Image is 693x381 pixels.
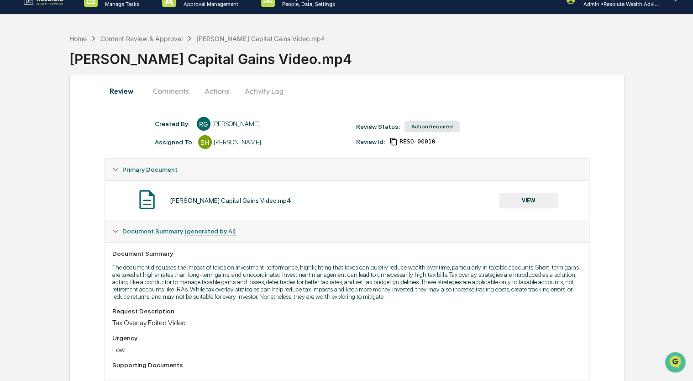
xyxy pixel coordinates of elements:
[170,197,291,204] div: [PERSON_NAME] Capital Gains Video.mp4
[122,228,236,235] span: Document Summary
[105,159,589,180] div: Primary Document
[112,307,582,315] div: Request Description
[155,120,192,127] div: Created By: ‎ ‎
[404,121,460,132] div: Action Required
[196,80,237,102] button: Actions
[664,351,688,376] iframe: Open customer support
[112,345,582,354] div: Low
[275,1,340,7] p: People, Data, Settings
[69,43,693,67] div: [PERSON_NAME] Capital Gains Video.mp4
[356,138,385,145] div: Review Id:
[69,35,87,42] div: Home
[105,220,589,242] div: Document Summary (generated by AI)
[356,123,400,130] div: Review Status:
[198,135,212,149] div: SH
[31,70,150,79] div: Start new chat
[112,318,582,327] div: Tax Overlay Edited Video
[91,155,110,162] span: Pylon
[9,70,26,86] img: 1746055101610-c473b297-6a78-478c-a979-82029cc54cd1
[18,115,59,124] span: Preclearance
[9,19,166,34] p: How can we help?
[105,180,589,220] div: Primary Document
[212,120,260,127] div: [PERSON_NAME]
[184,228,236,235] u: (generated by AI)
[98,1,144,7] p: Manage Tasks
[214,138,261,146] div: [PERSON_NAME]
[112,361,582,369] div: Supporting Documents
[499,193,558,208] button: VIEW
[31,79,115,86] div: We're available if you need us!
[576,1,661,7] p: Admin • Resolute Wealth Advisor
[197,117,210,131] div: RG
[105,80,590,102] div: secondary tabs example
[155,138,194,146] div: Assigned To:
[112,250,582,257] div: Document Summary
[122,166,178,173] span: Primary Document
[75,115,113,124] span: Attestations
[112,334,582,342] div: Urgency
[9,133,16,141] div: 🔎
[63,111,117,128] a: 🗄️Attestations
[155,73,166,84] button: Start new chat
[176,1,243,7] p: Approval Management
[100,35,183,42] div: Content Review & Approval
[18,132,58,142] span: Data Lookup
[5,129,61,145] a: 🔎Data Lookup
[136,188,158,211] img: Document Icon
[5,111,63,128] a: 🖐️Preclearance
[196,35,325,42] div: [PERSON_NAME] Capital Gains Video.mp4
[146,80,196,102] button: Comments
[237,80,291,102] button: Activity Log
[9,116,16,123] div: 🖐️
[105,242,589,380] div: Document Summary (generated by AI)
[105,80,146,102] button: Review
[399,138,435,145] span: cba96677-d1f4-43d7-9f43-7621c920704b
[64,154,110,162] a: Powered byPylon
[112,264,582,300] p: The document discusses the impact of taxes on investment performance, highlighting that taxes can...
[66,116,73,123] div: 🗄️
